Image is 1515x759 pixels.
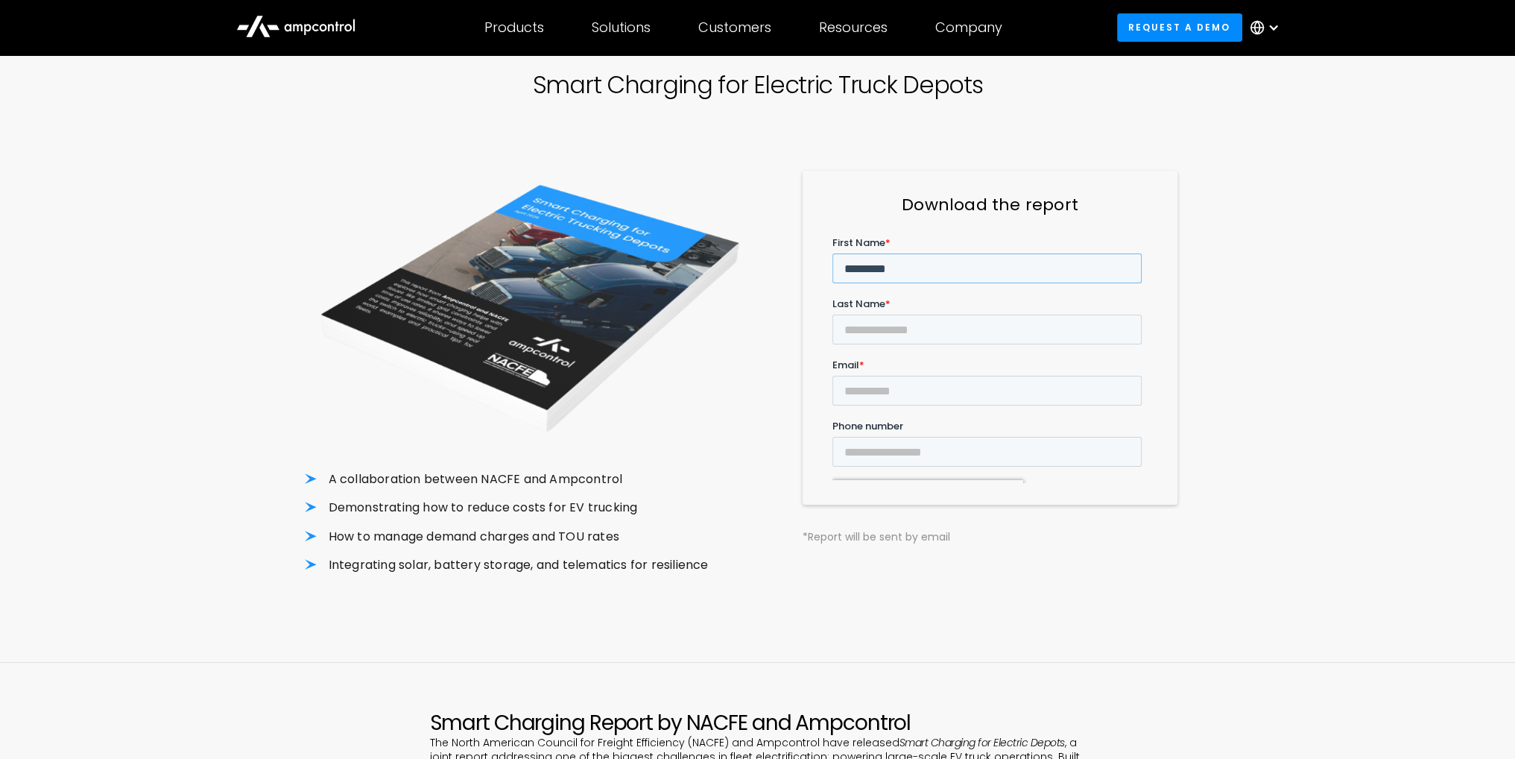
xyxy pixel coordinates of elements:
[305,529,746,545] li: How to manage demand charges and TOU rates
[484,19,544,36] div: Products
[819,19,888,36] div: Resources
[533,72,983,99] h1: Smart Charging for Electric Truck Depots
[430,711,1086,736] h2: Smart Charging Report by NACFE and Ampcontrol
[305,471,746,488] li: A collaboration between NACFE and Ampcontrol
[305,557,746,573] li: Integrating solar, battery storage, and telematics for resilience
[899,735,1065,750] em: Smart Charging for Electric Depots
[832,194,1148,217] h3: Download the report
[935,19,1002,36] div: Company
[803,529,1177,545] div: *Report will be sent by email
[592,19,651,36] div: Solutions
[698,19,771,36] div: Customers
[305,500,746,516] li: Demonstrating how to reduce costs for EV trucking
[305,171,746,435] img: NACFE and Ampcontrol Report Smart Charging for Electric Truck Depots
[1117,13,1242,41] a: Request a demo
[832,236,1148,483] iframe: Form 0
[305,574,746,590] p: ‍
